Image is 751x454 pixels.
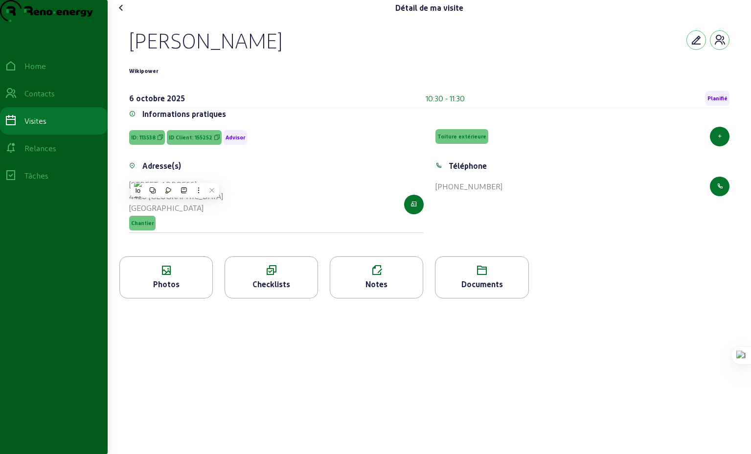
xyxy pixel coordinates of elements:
div: Détail de ma visite [395,2,463,14]
div: Wikipower [129,65,159,77]
span: Toiture extérieure [437,133,486,140]
div: [STREET_ADDRESS] [129,179,223,190]
div: Documents [435,278,528,290]
div: [PHONE_NUMBER] [435,181,502,192]
div: Notes [330,278,423,290]
div: Informations pratiques [142,108,226,120]
span: Planifié [707,95,728,102]
div: Contacts [24,88,55,99]
div: Visites [24,115,46,127]
div: [GEOGRAPHIC_DATA] [129,202,223,214]
div: [PERSON_NAME] [129,27,282,53]
div: Téléphone [449,160,487,172]
div: 4420 [GEOGRAPHIC_DATA] [129,190,223,202]
div: Adresse(s) [142,160,181,172]
div: 6 octobre 2025 [129,92,185,104]
span: Advisor [226,134,245,141]
span: ID: 113538 [131,134,156,141]
div: Home [24,60,46,72]
div: Tâches [24,170,48,182]
div: Checklists [225,278,318,290]
div: Photos [120,278,212,290]
span: Chantier [131,220,154,227]
div: Relances [24,142,56,154]
div: 10:30 - 11:30 [426,92,465,104]
span: ID Client: 155252 [169,134,212,141]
